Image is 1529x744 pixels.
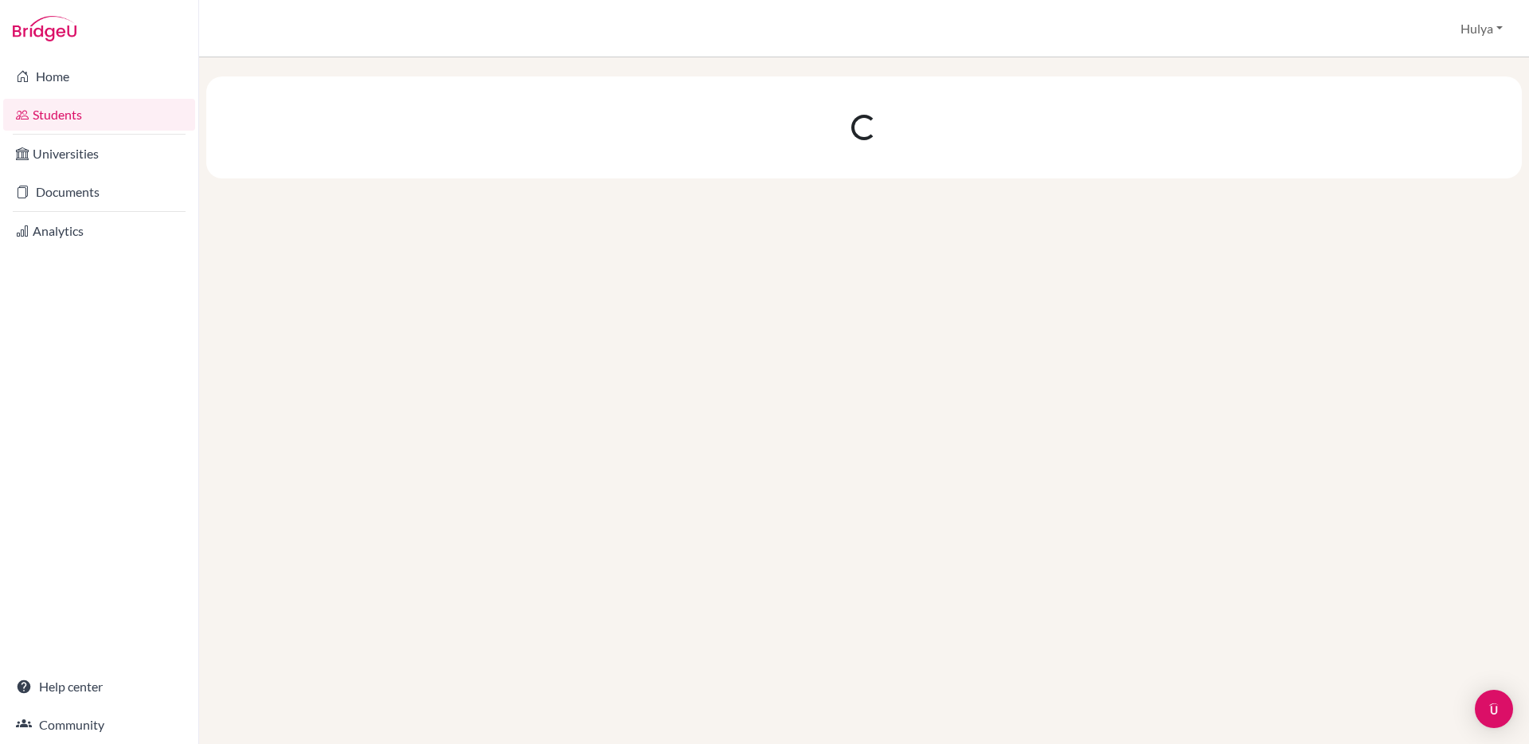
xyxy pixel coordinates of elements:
[1453,14,1510,44] button: Hulya
[3,61,195,92] a: Home
[13,16,76,41] img: Bridge-U
[3,176,195,208] a: Documents
[3,709,195,741] a: Community
[3,138,195,170] a: Universities
[3,671,195,703] a: Help center
[1475,690,1513,728] div: Open Intercom Messenger
[3,99,195,131] a: Students
[3,215,195,247] a: Analytics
